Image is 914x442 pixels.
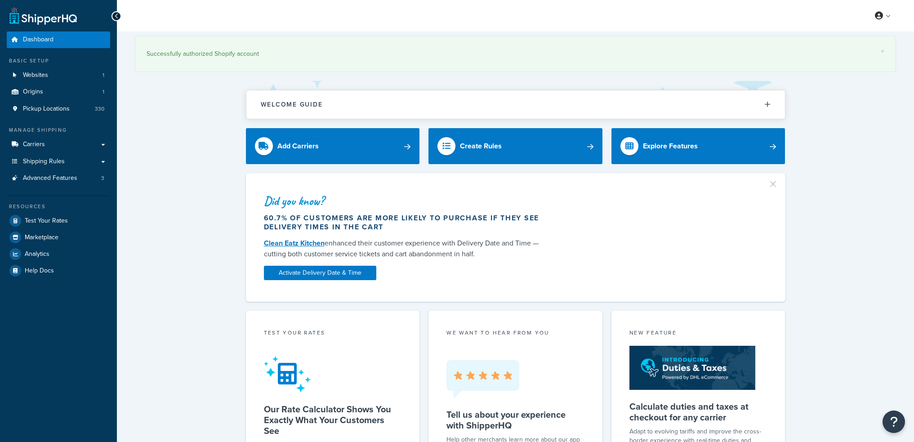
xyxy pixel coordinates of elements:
[7,31,110,48] a: Dashboard
[95,105,104,113] span: 330
[103,88,104,96] span: 1
[7,84,110,100] li: Origins
[460,140,502,152] div: Create Rules
[23,158,65,165] span: Shipping Rules
[25,250,49,258] span: Analytics
[246,90,785,119] button: Welcome Guide
[264,238,325,248] a: Clean Eatz Kitchen
[629,329,767,339] div: New Feature
[23,174,77,182] span: Advanced Features
[264,195,548,207] div: Did you know?
[7,170,110,187] li: Advanced Features
[7,84,110,100] a: Origins1
[264,214,548,232] div: 60.7% of customers are more likely to purchase if they see delivery times in the cart
[7,246,110,262] a: Analytics
[264,238,548,259] div: enhanced their customer experience with Delivery Date and Time — cutting both customer service ti...
[277,140,319,152] div: Add Carriers
[7,101,110,117] a: Pickup Locations330
[7,229,110,246] a: Marketplace
[7,57,110,65] div: Basic Setup
[101,174,104,182] span: 3
[881,48,884,55] a: ×
[23,71,48,79] span: Websites
[264,404,402,436] h5: Our Rate Calculator Shows You Exactly What Your Customers See
[883,411,905,433] button: Open Resource Center
[264,329,402,339] div: Test your rates
[428,128,602,164] a: Create Rules
[23,36,54,44] span: Dashboard
[25,217,68,225] span: Test Your Rates
[446,409,584,431] h5: Tell us about your experience with ShipperHQ
[261,101,323,108] h2: Welcome Guide
[446,329,584,337] p: we want to hear from you
[103,71,104,79] span: 1
[264,266,376,280] a: Activate Delivery Date & Time
[23,141,45,148] span: Carriers
[7,203,110,210] div: Resources
[7,170,110,187] a: Advanced Features3
[611,128,785,164] a: Explore Features
[23,88,43,96] span: Origins
[7,213,110,229] a: Test Your Rates
[629,401,767,423] h5: Calculate duties and taxes at checkout for any carrier
[7,101,110,117] li: Pickup Locations
[246,128,420,164] a: Add Carriers
[7,67,110,84] a: Websites1
[23,105,70,113] span: Pickup Locations
[147,48,884,60] div: Successfully authorized Shopify account
[7,263,110,279] a: Help Docs
[7,153,110,170] a: Shipping Rules
[7,136,110,153] a: Carriers
[25,234,58,241] span: Marketplace
[7,126,110,134] div: Manage Shipping
[7,67,110,84] li: Websites
[643,140,698,152] div: Explore Features
[25,267,54,275] span: Help Docs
